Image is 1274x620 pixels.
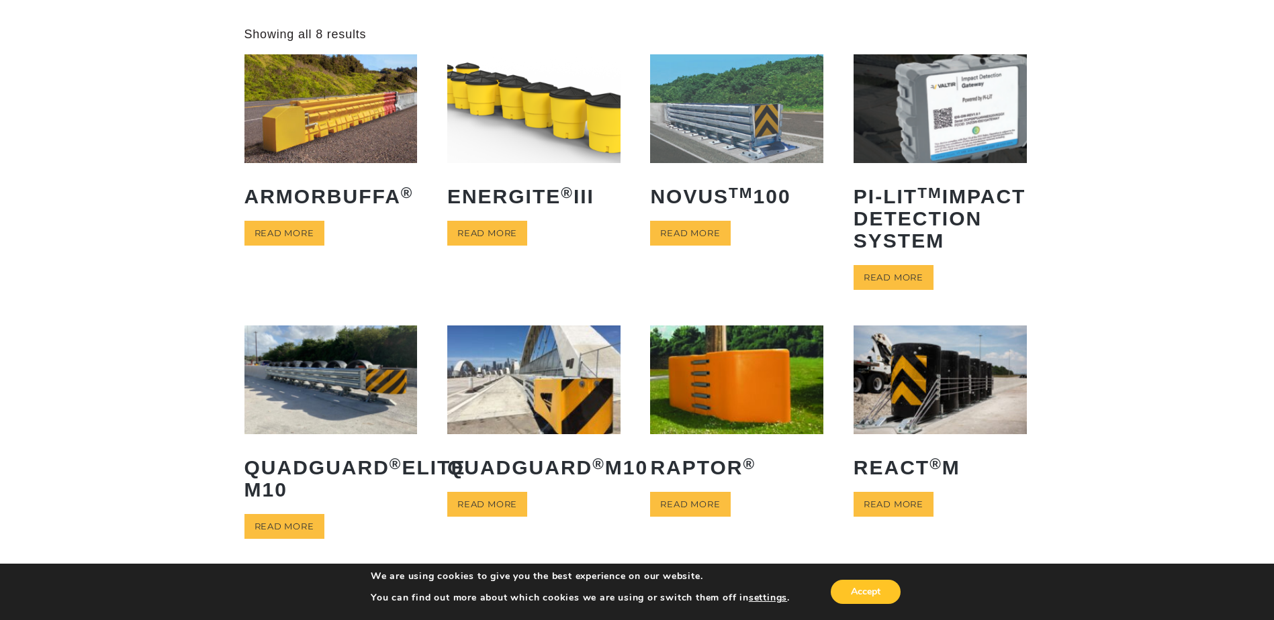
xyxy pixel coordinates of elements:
[390,456,402,472] sup: ®
[244,175,418,217] h2: ArmorBuffa
[650,446,823,488] h2: RAPTOR
[371,570,790,582] p: We are using cookies to give you the best experience on our website.
[854,325,1027,488] a: REACT®M
[447,492,527,517] a: Read more about “QuadGuard® M10”
[447,446,621,488] h2: QuadGuard M10
[650,221,730,246] a: Read more about “NOVUSTM 100”
[749,592,787,604] button: settings
[244,221,324,246] a: Read more about “ArmorBuffa®”
[650,492,730,517] a: Read more about “RAPTOR®”
[917,185,942,201] sup: TM
[854,492,934,517] a: Read more about “REACT® M”
[401,185,414,201] sup: ®
[729,185,754,201] sup: TM
[831,580,901,604] button: Accept
[854,175,1027,262] h2: PI-LIT Impact Detection System
[447,325,621,488] a: QuadGuard®M10
[447,221,527,246] a: Read more about “ENERGITE® III”
[244,54,418,217] a: ArmorBuffa®
[743,456,756,472] sup: ®
[447,54,621,217] a: ENERGITE®III
[244,446,418,511] h2: QuadGuard Elite M10
[244,27,367,42] p: Showing all 8 results
[650,54,823,217] a: NOVUSTM100
[929,456,942,472] sup: ®
[244,325,418,510] a: QuadGuard®Elite M10
[854,54,1027,261] a: PI-LITTMImpact Detection System
[854,446,1027,488] h2: REACT M
[650,175,823,217] h2: NOVUS 100
[854,265,934,290] a: Read more about “PI-LITTM Impact Detection System”
[650,325,823,488] a: RAPTOR®
[371,592,790,604] p: You can find out more about which cookies we are using or switch them off in .
[244,514,324,539] a: Read more about “QuadGuard® Elite M10”
[592,456,605,472] sup: ®
[561,185,574,201] sup: ®
[447,175,621,217] h2: ENERGITE III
